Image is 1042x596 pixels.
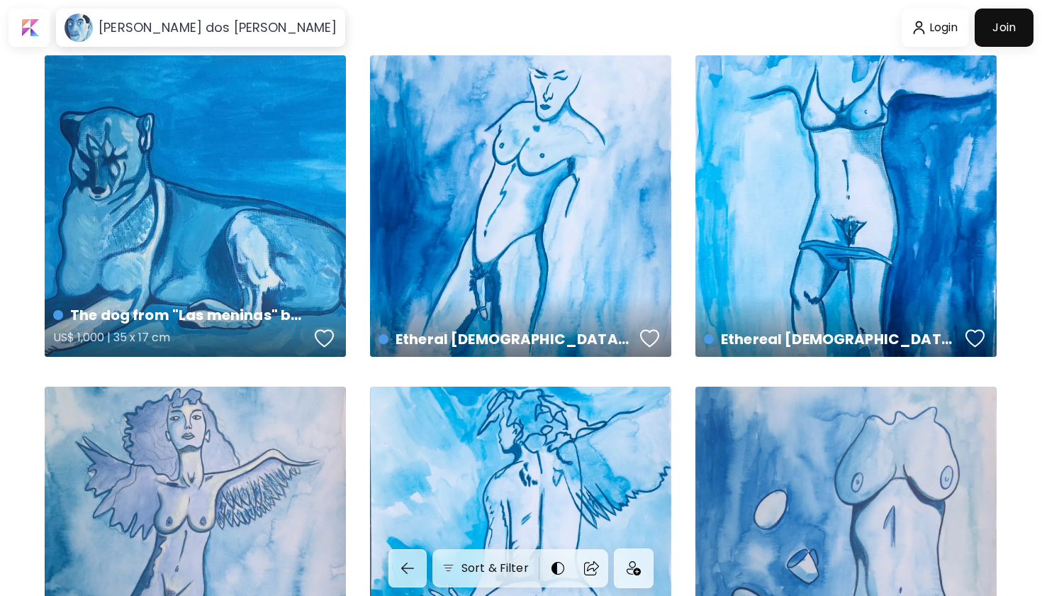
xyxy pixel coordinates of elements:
img: icon [627,561,641,575]
button: back [388,549,427,587]
button: favorites [311,324,338,353]
a: Etheral [DEMOGRAPHIC_DATA] bodyfavoriteshttps://cdn.kaleido.art/CDN/Artwork/171220/Primary/medium... [370,55,671,357]
button: favorites [637,324,663,353]
a: Ethereal [DEMOGRAPHIC_DATA] bodyfavoriteshttps://cdn.kaleido.art/CDN/Artwork/171219/Primary/mediu... [695,55,997,357]
h6: Sort & Filter [461,560,529,577]
h6: [PERSON_NAME] dos [PERSON_NAME] [99,19,337,36]
h4: Etheral [DEMOGRAPHIC_DATA] body [379,329,635,350]
img: back [399,560,416,577]
button: favorites [962,324,989,353]
h5: US$ 1,000 | 35 x 17 cm [53,326,310,354]
a: back [388,549,432,587]
a: Join [975,9,1033,47]
h4: Ethereal [DEMOGRAPHIC_DATA] body [704,329,960,350]
h4: The dog from "Las meninas" by [PERSON_NAME] [53,304,310,326]
a: The dog from "Las meninas" by [PERSON_NAME]US$ 1,000 | 35 x 17 cmfavoriteshttps://cdn.kaleido.art... [45,55,346,357]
